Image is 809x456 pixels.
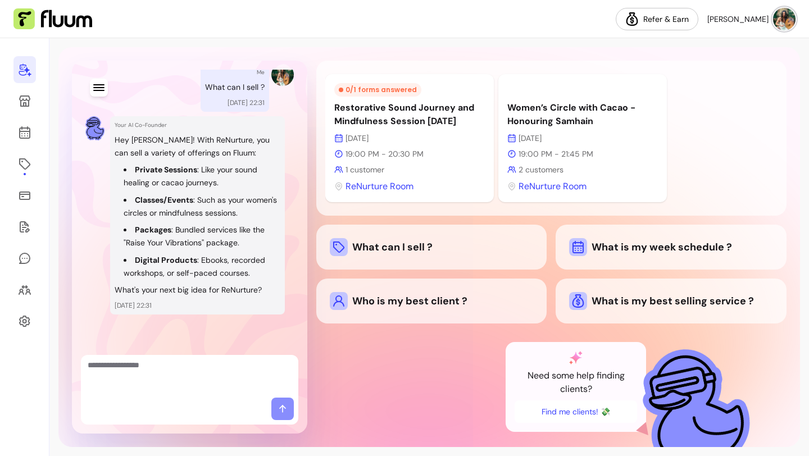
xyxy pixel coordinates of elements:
p: Women’s Circle with Cacao - Honouring Samhain [507,101,658,128]
a: Sales [13,182,36,209]
li: : Such as your women's circles or mindfulness sessions. [124,194,280,220]
p: Your AI Co-Founder [115,121,280,129]
img: Fluum Logo [13,8,92,30]
strong: Packages [135,225,171,235]
p: Me [257,68,265,76]
a: My Messages [13,245,36,272]
div: What is my week schedule ? [569,238,773,256]
p: [DATE] [507,133,658,144]
p: [DATE] 22:31 [115,301,280,310]
div: 0 / 1 forms answered [334,83,421,97]
p: What's your next big idea for ReNurture? [115,284,280,297]
p: Need some help finding clients? [515,369,637,396]
p: 19:00 PM - 21:45 PM [507,148,658,159]
strong: Digital Products [135,255,197,265]
div: What can I sell ? [330,238,534,256]
img: AI Co-Founder gradient star [569,351,583,364]
button: Find me clients! 💸 [515,400,637,423]
strong: Private Sessions [135,165,197,175]
a: Forms [13,213,36,240]
a: Calendar [13,119,36,146]
img: avatar [773,8,796,30]
li: : Bundled services like the "Raise Your Vibrations" package. [124,224,280,249]
p: What can I sell ? [205,81,265,94]
p: Hey [PERSON_NAME]! With ReNurture, you can sell a variety of offerings on Fluum: [115,134,280,159]
span: [PERSON_NAME] [707,13,769,25]
a: Home [13,56,36,83]
p: Restorative Sound Journey and Mindfulness Session [DATE] [334,101,485,128]
a: Clients [13,276,36,303]
div: Who is my best client ? [330,292,534,310]
p: 1 customer [334,164,485,175]
p: [DATE] [334,133,485,144]
img: Provider image [271,63,294,86]
a: Refer & Earn [616,8,698,30]
p: [DATE] 22:31 [228,98,265,107]
a: Offerings [13,151,36,177]
textarea: Ask me anything... [88,359,292,393]
li: : Like your sound healing or cacao journeys. [124,163,280,189]
div: What is my best selling service ? [569,292,773,310]
span: ReNurture Room [346,180,413,193]
a: Settings [13,308,36,335]
p: 2 customers [507,164,658,175]
strong: Classes/Events [135,195,193,205]
img: AI Co-Founder avatar [85,116,104,140]
p: 19:00 PM - 20:30 PM [334,148,485,159]
span: ReNurture Room [519,180,587,193]
a: My Page [13,88,36,115]
button: avatar[PERSON_NAME] [707,8,796,30]
li: : Ebooks, recorded workshops, or self-paced courses. [124,254,280,280]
